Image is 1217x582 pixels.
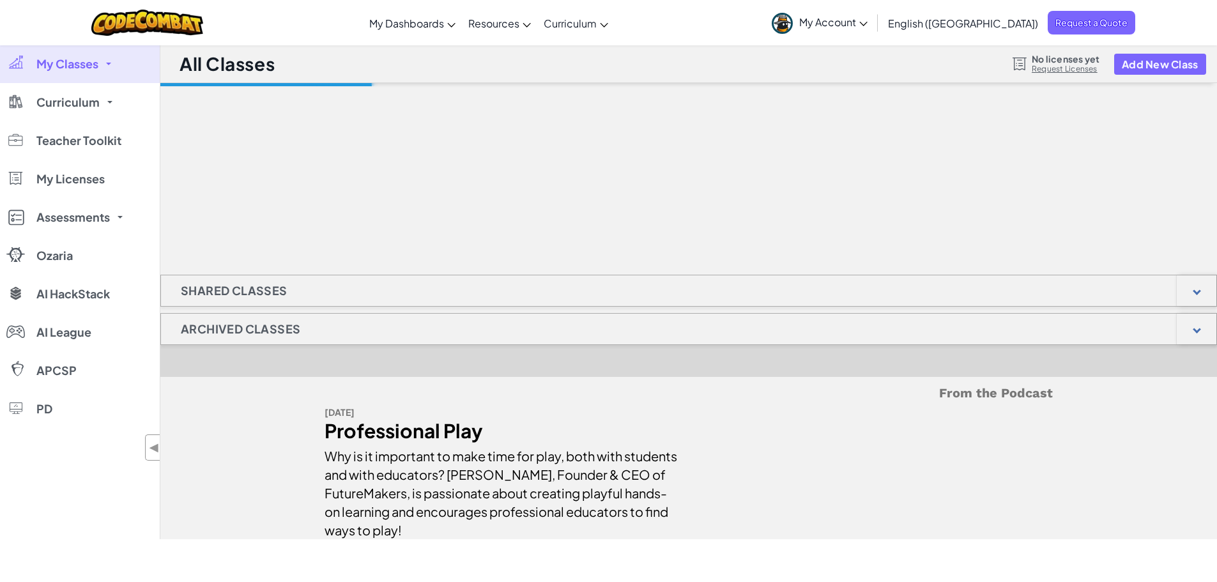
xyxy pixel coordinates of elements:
[1048,11,1135,34] a: Request a Quote
[1032,54,1099,64] span: No licenses yet
[468,17,519,30] span: Resources
[1114,54,1206,75] button: Add New Class
[462,6,537,40] a: Resources
[36,173,105,185] span: My Licenses
[180,52,275,76] h1: All Classes
[161,313,320,345] h1: Archived Classes
[36,288,110,300] span: AI HackStack
[36,96,100,108] span: Curriculum
[325,383,1053,403] h5: From the Podcast
[363,6,462,40] a: My Dashboards
[537,6,615,40] a: Curriculum
[765,3,874,43] a: My Account
[325,440,679,539] div: Why is it important to make time for play, both with students and with educators? [PERSON_NAME], ...
[325,422,679,440] div: Professional Play
[149,438,160,457] span: ◀
[1032,64,1099,74] a: Request Licenses
[36,326,91,338] span: AI League
[772,13,793,34] img: avatar
[882,6,1045,40] a: English ([GEOGRAPHIC_DATA])
[325,403,679,422] div: [DATE]
[888,17,1038,30] span: English ([GEOGRAPHIC_DATA])
[799,15,868,29] span: My Account
[36,250,73,261] span: Ozaria
[36,211,110,223] span: Assessments
[544,17,597,30] span: Curriculum
[36,58,98,70] span: My Classes
[36,135,121,146] span: Teacher Toolkit
[91,10,203,36] img: CodeCombat logo
[161,275,307,307] h1: Shared Classes
[369,17,444,30] span: My Dashboards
